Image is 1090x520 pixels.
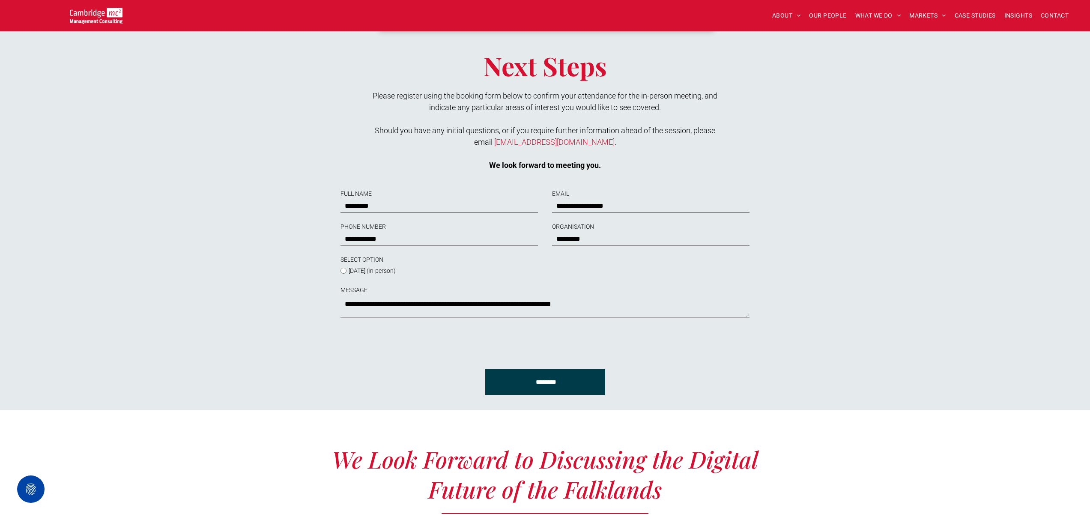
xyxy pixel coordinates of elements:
a: MARKETS [905,9,950,22]
a: CASE STUDIES [950,9,1000,22]
img: Go to Homepage [70,8,122,24]
span: . [615,137,616,146]
strong: We look forward to meeting you. [489,161,601,170]
span: [DATE] (In-person) [349,267,396,274]
a: INSIGHTS [1000,9,1036,22]
label: MESSAGE [340,286,749,295]
a: OUR PEOPLE [805,9,851,22]
a: ABOUT [768,9,805,22]
a: WHAT WE DO [851,9,905,22]
label: EMAIL [552,189,749,198]
a: CONTACT [1036,9,1073,22]
label: ORGANISATION [552,222,749,231]
label: PHONE NUMBER [340,222,538,231]
iframe: reCAPTCHA [340,327,471,361]
span: We Look Forward to Discussing the Digital Future of the Falklands [332,444,758,505]
span: Next Steps [484,48,607,83]
span: Should you have any initial questions, or if you require further information ahead of the session... [375,126,715,146]
span: Please register using the booking form below to confirm your attendance for the in-person meeting... [373,91,717,112]
input: [DATE] (In-person) [340,268,346,274]
label: FULL NAME [340,189,538,198]
a: [EMAIL_ADDRESS][DOMAIN_NAME] [494,137,615,146]
label: SELECT OPTION [340,255,467,264]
